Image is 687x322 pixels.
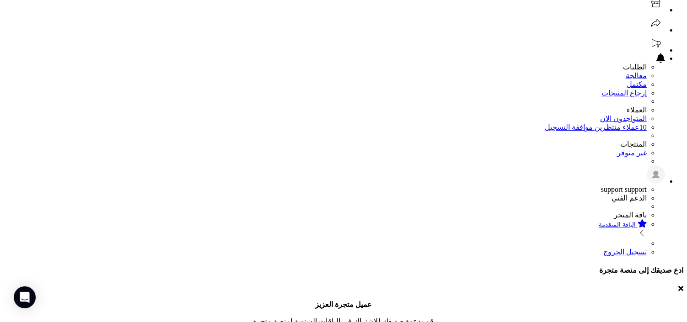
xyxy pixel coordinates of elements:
[4,63,647,71] li: الطلبات
[545,123,647,131] a: 10عملاء منتظرين موافقة التسجيل
[601,185,647,193] span: support support
[4,106,647,114] li: العملاء
[600,115,647,122] a: المتواجدون الان
[617,149,647,157] a: غير متوفر
[603,248,647,256] a: تسجيل الخروج
[4,219,647,239] a: الباقة المتقدمة
[601,89,647,97] a: إرجاع المنتجات
[4,71,647,80] a: معالجة
[4,194,647,202] li: الدعم الفني
[627,80,647,88] a: مكتمل
[4,266,683,274] h4: ادع صديقك إلى منصة متجرة
[599,221,636,228] small: الباقة المتقدمة
[315,301,372,308] b: عميل متجرة العزيز
[639,123,647,131] span: 10
[14,286,36,308] div: Open Intercom Messenger
[4,211,647,219] li: باقة المتجر
[4,140,647,148] li: المنتجات
[647,46,665,54] a: تحديثات المنصة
